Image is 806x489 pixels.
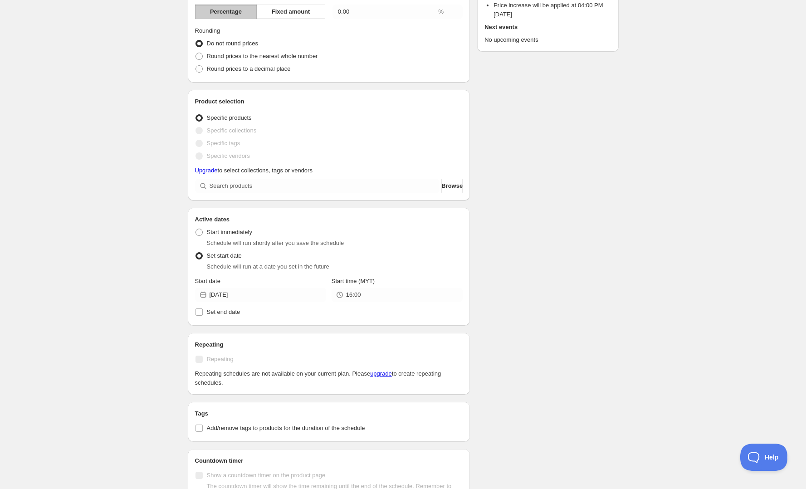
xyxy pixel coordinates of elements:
span: Start time (MYT) [332,278,375,284]
h2: Countdown timer [195,456,463,465]
span: Rounding [195,27,220,34]
button: Percentage [195,5,257,19]
span: Add/remove tags to products for the duration of the schedule [207,425,365,431]
span: Browse [441,181,463,191]
span: Schedule will run shortly after you save the schedule [207,240,344,246]
h2: Product selection [195,97,463,106]
li: Price increase will be applied at 04:00 PM [DATE] [493,1,611,19]
h2: Active dates [195,215,463,224]
span: Do not round prices [207,40,258,47]
span: % [439,8,444,15]
span: Specific tags [207,140,240,147]
a: upgrade [370,370,392,377]
p: Repeating schedules are not available on your current plan. Please to create repeating schedules. [195,369,463,387]
h2: Repeating [195,340,463,349]
span: Round prices to a decimal place [207,65,291,72]
span: Show a countdown timer on the product page [207,472,326,479]
span: Specific vendors [207,152,250,159]
input: Search products [210,179,440,193]
p: to select collections, tags or vendors [195,166,463,175]
p: No upcoming events [484,35,611,44]
span: Start date [195,278,220,284]
span: Specific products [207,114,252,121]
span: Fixed amount [272,7,310,16]
h2: Tags [195,409,463,418]
span: Percentage [210,7,242,16]
a: Upgrade [195,167,218,174]
span: Set start date [207,252,242,259]
button: Browse [441,179,463,193]
span: Repeating [207,356,234,362]
span: Round prices to the nearest whole number [207,53,318,59]
span: Specific collections [207,127,257,134]
iframe: Toggle Customer Support [740,444,788,471]
h2: Next events [484,23,611,32]
span: Schedule will run at a date you set in the future [207,263,329,270]
span: Set end date [207,308,240,315]
button: Fixed amount [256,5,325,19]
span: Start immediately [207,229,252,235]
